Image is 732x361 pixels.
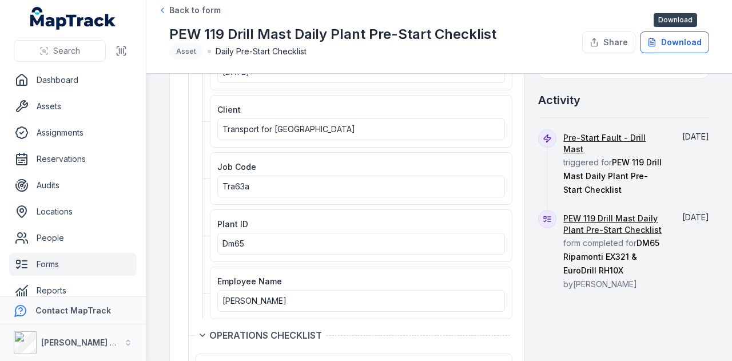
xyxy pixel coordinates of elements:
[563,213,666,236] a: PEW 119 Drill Mast Daily Plant Pre-Start Checklist
[217,162,256,172] span: Job Code
[169,25,496,43] h1: PEW 119 Drill Mast Daily Plant Pre-Start Checklist
[9,200,137,223] a: Locations
[217,219,248,229] span: Plant ID
[30,7,116,30] a: MapTrack
[9,148,137,170] a: Reservations
[216,46,307,57] span: Daily Pre-Start Checklist
[35,306,111,315] strong: Contact MapTrack
[217,105,241,114] span: Client
[9,253,137,276] a: Forms
[682,132,709,141] span: [DATE]
[563,213,666,289] span: form completed for by [PERSON_NAME]
[682,212,709,222] time: 29/08/2025, 7:49:54 am
[563,133,666,195] span: triggered for
[538,92,580,108] h2: Activity
[9,227,137,249] a: People
[640,31,709,53] button: Download
[41,338,135,347] strong: [PERSON_NAME] Group
[222,124,355,134] span: Transport for [GEOGRAPHIC_DATA]
[563,132,666,155] a: Pre-Start Fault - Drill Mast
[222,296,287,306] span: [PERSON_NAME]
[563,238,659,275] span: DM65 Ripamonti EX321 & EuroDrill RH10X
[217,276,282,286] span: Employee Name
[222,239,244,248] span: Dm65
[9,279,137,302] a: Reports
[582,31,635,53] button: Share
[682,132,709,141] time: 29/08/2025, 7:49:54 am
[169,43,203,59] div: Asset
[14,40,106,62] button: Search
[158,5,221,16] a: Back to form
[654,13,697,27] span: Download
[222,181,249,191] span: Tra63a
[682,212,709,222] span: [DATE]
[563,157,662,195] span: PEW 119 Drill Mast Daily Plant Pre-Start Checklist
[9,69,137,92] a: Dashboard
[53,45,80,57] span: Search
[9,121,137,144] a: Assignments
[209,328,322,342] span: OPERATIONS CHECKLIST
[9,174,137,197] a: Audits
[9,95,137,118] a: Assets
[169,5,221,16] span: Back to form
